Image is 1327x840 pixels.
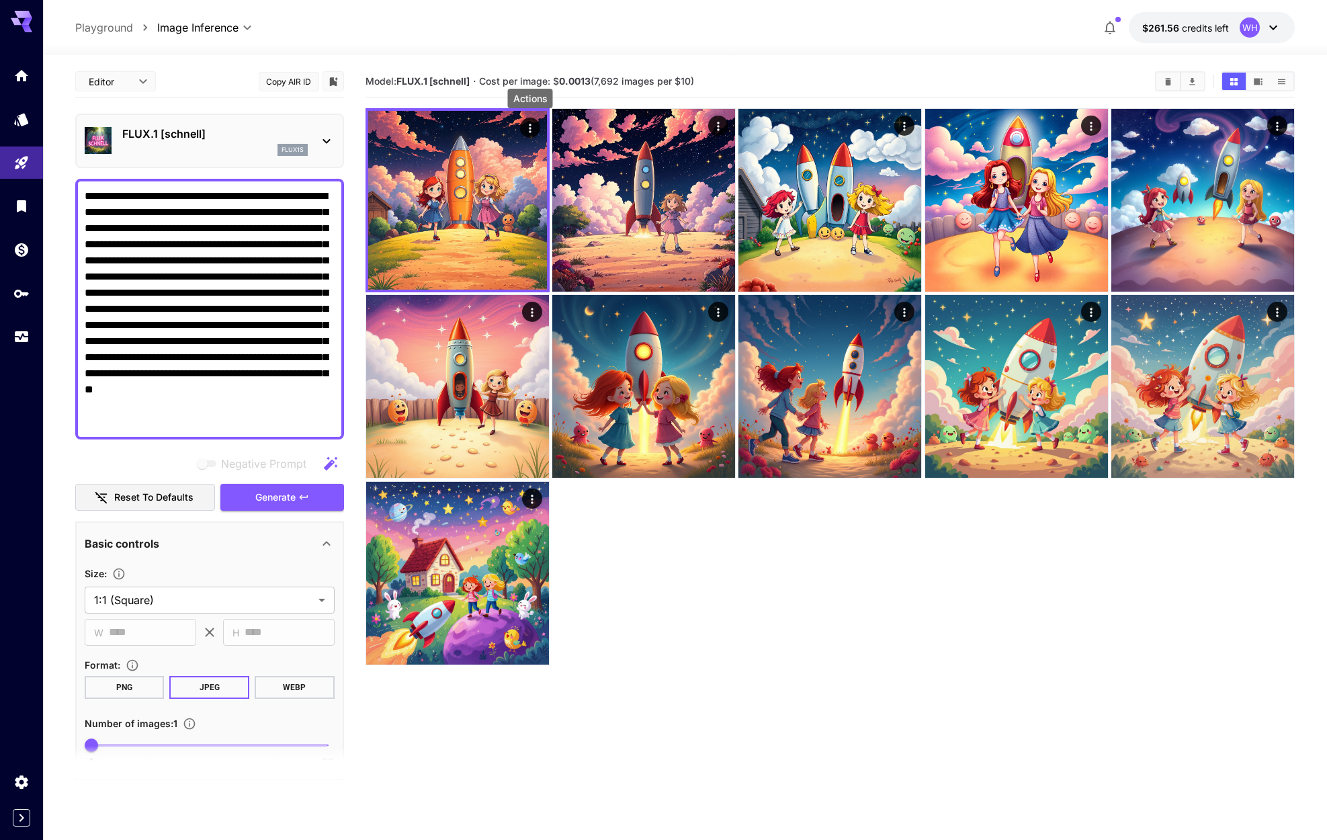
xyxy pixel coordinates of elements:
[120,659,144,672] button: Choose the file format for the output image.
[1111,295,1294,478] img: Z
[552,295,735,478] img: Z
[1081,116,1101,136] div: Actions
[169,676,249,699] button: JPEG
[221,456,306,472] span: Negative Prompt
[75,19,157,36] nav: breadcrumb
[522,489,542,509] div: Actions
[13,809,30,827] button: Expand sidebar
[1156,73,1180,90] button: Clear Images
[368,111,547,290] img: 9k=
[75,19,133,36] a: Playground
[1142,22,1182,34] span: $261.56
[282,145,304,155] p: flux1s
[255,489,296,506] span: Generate
[94,625,103,640] span: W
[1182,22,1229,34] span: credits left
[1181,73,1204,90] button: Download All
[1246,73,1270,90] button: Show images in video view
[13,241,30,258] div: Wallet
[738,109,921,292] img: Z
[925,295,1108,478] img: 9k=
[522,302,542,322] div: Actions
[552,109,735,292] img: Z
[85,718,177,729] span: Number of images : 1
[479,75,694,87] span: Cost per image: $ (7,692 images per $10)
[85,536,159,552] p: Basic controls
[85,528,335,560] div: Basic controls
[255,676,335,699] button: WEBP
[94,592,313,608] span: 1:1 (Square)
[738,295,921,478] img: Z
[1221,71,1295,91] div: Show images in grid viewShow images in video viewShow images in list view
[157,19,239,36] span: Image Inference
[85,659,120,671] span: Format :
[177,717,202,730] button: Specify how many images to generate in a single request. Each image generation will be charged se...
[232,625,239,640] span: H
[327,73,339,89] button: Add to library
[366,482,549,665] img: 9k=
[220,484,344,511] button: Generate
[473,73,476,89] p: ·
[13,198,30,214] div: Library
[1270,73,1293,90] button: Show images in list view
[259,72,319,91] button: Copy AIR ID
[194,455,317,472] span: Negative prompts are not compatible with the selected model.
[366,295,549,478] img: Z
[89,75,130,89] span: Editor
[520,118,540,138] div: Actions
[925,109,1108,292] img: 2Q==
[1142,21,1229,35] div: $261.5635
[708,302,728,322] div: Actions
[1267,302,1287,322] div: Actions
[13,111,30,128] div: Models
[85,568,107,579] span: Size :
[1222,73,1246,90] button: Show images in grid view
[13,155,30,171] div: Playground
[895,302,915,322] div: Actions
[1081,302,1101,322] div: Actions
[13,67,30,84] div: Home
[1155,71,1205,91] div: Clear ImagesDownload All
[85,120,335,161] div: FLUX.1 [schnell]flux1s
[1111,109,1294,292] img: Z
[366,75,470,87] span: Model:
[396,75,470,87] b: FLUX.1 [schnell]
[1240,17,1260,38] div: WH
[85,676,165,699] button: PNG
[13,285,30,302] div: API Keys
[895,116,915,136] div: Actions
[1267,116,1287,136] div: Actions
[75,484,215,511] button: Reset to defaults
[13,773,30,790] div: Settings
[708,116,728,136] div: Actions
[508,89,553,108] div: Actions
[1129,12,1295,43] button: $261.5635WH
[122,126,308,142] p: FLUX.1 [schnell]
[107,567,131,581] button: Adjust the dimensions of the generated image by specifying its width and height in pixels, or sel...
[559,75,591,87] b: 0.0013
[13,329,30,345] div: Usage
